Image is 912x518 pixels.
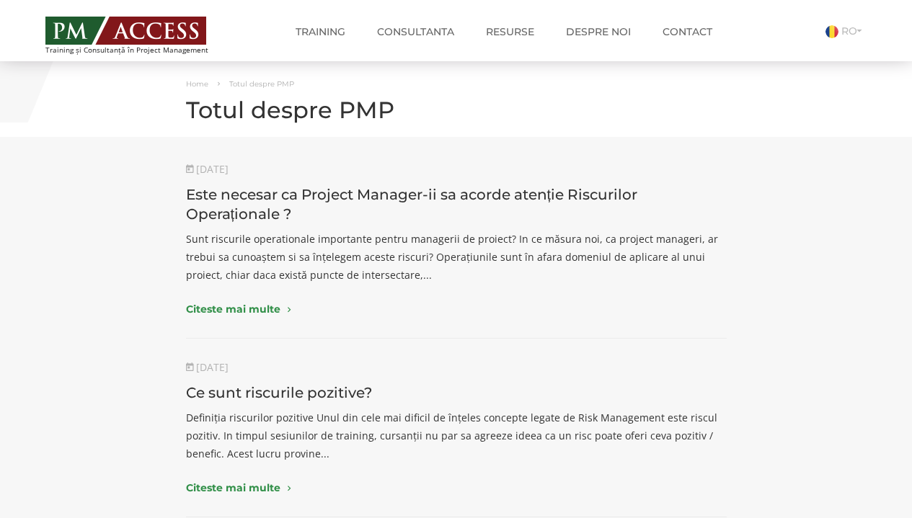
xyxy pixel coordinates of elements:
[652,17,723,46] a: Contact
[186,481,727,495] a: Citeste mai multe
[825,24,867,37] a: RO
[186,408,727,463] section: Definiția riscurilor pozitive Unul din cele mai dificil de înțeles concepte legate de Risk Manage...
[366,17,465,46] a: Consultanta
[186,384,372,401] a: Ce sunt riscurile pozitive?
[825,25,838,38] img: Romana
[186,97,727,122] h1: Totul despre PMP
[186,186,638,223] a: Este necesar ca Project Manager-ii sa acorde atenție Riscurilor Operaționale ?
[186,302,727,316] a: Citeste mai multe
[186,162,229,176] span: [DATE]
[45,46,235,54] span: Training și Consultanță în Project Management
[186,360,229,374] span: [DATE]
[186,79,208,89] a: Home
[555,17,642,46] a: Despre noi
[229,79,294,89] span: Totul despre PMP
[45,12,235,54] a: Training și Consultanță în Project Management
[285,17,356,46] a: Training
[475,17,545,46] a: Resurse
[45,17,206,45] img: PM ACCESS - Echipa traineri si consultanti certificati PMP: Narciss Popescu, Mihai Olaru, Monica ...
[186,230,727,284] section: Sunt riscurile operationale importante pentru managerii de proiect? In ce măsura noi, ca project ...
